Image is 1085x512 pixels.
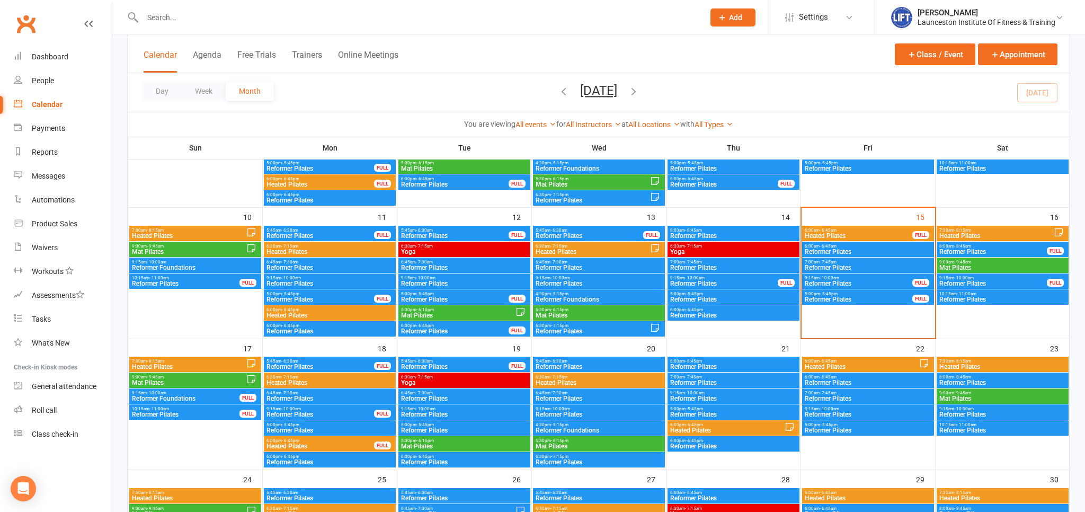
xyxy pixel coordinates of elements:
span: - 10:00am [281,276,301,280]
a: Automations [14,188,112,212]
div: 18 [378,339,397,357]
span: Heated Pilates [266,312,394,319]
span: Reformer Pilates [535,364,663,370]
a: Clubworx [13,11,39,37]
a: Workouts [14,260,112,284]
div: [PERSON_NAME] [918,8,1055,17]
a: Waivers [14,236,112,260]
span: 6:00am [804,228,913,233]
button: Agenda [193,50,221,73]
span: - 7:30am [281,260,298,264]
span: 5:00pm [401,292,509,296]
span: Reformer Pilates [939,249,1047,255]
span: - 8:15am [147,228,164,233]
span: Reformer Pilates [804,165,932,172]
button: Appointment [978,43,1057,65]
span: 6:00pm [670,307,797,312]
a: All Types [695,120,733,129]
span: 5:45am [535,228,644,233]
div: FULL [509,362,526,370]
span: 5:00pm [266,292,375,296]
span: Reformer Pilates [670,264,797,271]
span: 6:00am [670,359,797,364]
span: - 5:45pm [820,292,838,296]
div: 19 [512,339,531,357]
span: - 6:45pm [282,192,299,197]
span: - 7:45am [685,260,702,264]
span: - 6:45pm [282,176,299,181]
span: - 6:15pm [416,307,434,312]
a: Roll call [14,399,112,422]
span: Heated Pilates [266,249,394,255]
span: - 7:45am [685,375,702,379]
div: Tasks [32,315,51,323]
span: 6:00am [670,228,797,233]
a: Class kiosk mode [14,422,112,446]
span: 6:30am [266,375,394,379]
span: Reformer Pilates [266,165,375,172]
div: FULL [509,180,526,188]
span: Reformer Pilates [670,233,797,239]
span: 7:30am [939,359,1066,364]
strong: You are viewing [464,120,515,128]
div: FULL [374,231,391,239]
span: 7:00am [670,375,797,379]
a: Calendar [14,93,112,117]
a: All events [515,120,556,129]
div: 14 [781,208,801,225]
span: - 5:45pm [820,161,838,165]
span: Reformer Pilates [804,249,932,255]
span: 9:00am [131,375,246,379]
span: 5:00pm [266,161,375,165]
span: Reformer Foundations [535,296,663,303]
a: All Locations [628,120,680,129]
span: Reformer Pilates [670,165,797,172]
span: 6:30am [535,375,663,379]
span: Heated Pilates [939,233,1054,239]
span: - 11:00am [149,276,169,280]
button: Trainers [292,50,322,73]
div: FULL [374,164,391,172]
span: 6:00am [804,244,932,249]
span: Reformer Pilates [939,280,1047,287]
button: Add [710,8,755,27]
span: Reformer Pilates [535,233,644,239]
span: - 6:30am [281,359,298,364]
span: Reformer Pilates [401,280,528,287]
span: 5:00pm [804,161,932,165]
button: Week [182,82,226,101]
span: Reformer Pilates [670,280,778,287]
div: 11 [378,208,397,225]
div: FULL [778,279,795,287]
span: 5:30pm [535,307,663,312]
a: Reports [14,140,112,164]
span: 6:00am [804,375,932,379]
a: All Instructors [566,120,621,129]
a: General attendance kiosk mode [14,375,112,399]
div: Automations [32,196,75,204]
strong: with [680,120,695,128]
span: Mat Pilates [401,165,528,172]
span: - 5:15pm [551,292,568,296]
span: 5:45am [401,359,509,364]
span: - 6:45am [820,359,837,364]
span: - 7:30am [550,260,567,264]
th: Thu [666,137,801,159]
span: 5:30pm [401,307,515,312]
span: - 8:15am [954,359,971,364]
a: What's New [14,331,112,355]
button: Online Meetings [338,50,398,73]
span: Add [729,13,742,22]
span: Reformer Pilates [266,197,394,204]
button: Calendar [144,50,177,73]
span: Reformer Pilates [535,264,663,271]
span: 6:00pm [670,176,778,181]
span: Reformer Pilates [535,197,650,204]
span: Heated Pilates [131,233,246,239]
div: People [32,76,54,85]
span: 7:00am [670,260,797,264]
span: Reformer Pilates [670,312,797,319]
span: - 11:00am [957,161,976,165]
span: Heated Pilates [804,364,919,370]
div: FULL [509,231,526,239]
